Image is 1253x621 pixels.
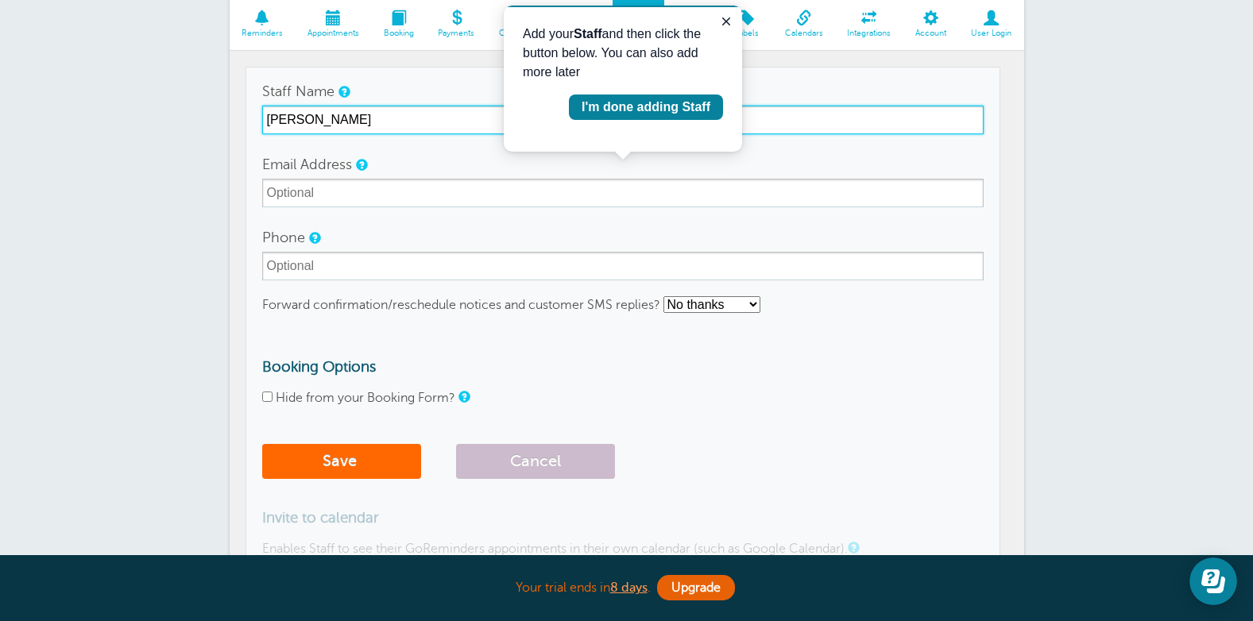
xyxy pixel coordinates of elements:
label: Phone [262,230,305,245]
div: Your trial ends in . [230,571,1024,605]
a: Check the box to hide this staff member from customers using your booking form. [458,391,468,402]
a: Your Staff member will receive an email with instructions. They do not need to login to GoReminde... [848,542,857,553]
a: Upgrade [657,575,735,600]
h3: Booking Options [262,358,984,376]
span: Calendars [780,29,827,38]
span: Account [911,29,951,38]
span: Customers [495,29,546,38]
span: Payments [434,29,479,38]
h3: Invite to calendar [262,509,984,526]
label: Hide from your Booking Form? [276,391,455,405]
button: Cancel [456,444,615,479]
span: Labels [729,29,764,38]
a: To receive SMS replies – see setting below. [309,233,319,243]
a: 8 days [610,580,648,595]
p: Enables Staff to see their GoReminders appointments in their own calendar (such as Google Calendar). [262,542,984,557]
iframe: tooltip [504,6,742,152]
iframe: Resource center [1189,557,1237,605]
span: Booking [379,29,418,38]
span: Appointments [303,29,363,38]
a: Staff Name will be placed in your reminder template if you add the Staff Name tag to your reminde... [338,87,348,97]
a: Customer replies to email reminders will get sent here. [356,160,365,170]
span: User Login [967,29,1016,38]
input: Optional [262,252,984,280]
span: Integrations [843,29,895,38]
label: Staff Name [262,84,335,98]
button: Save [262,444,421,479]
label: Email Address [262,157,352,172]
label: Forward confirmation/reschedule notices and customer SMS replies? [262,298,660,312]
span: Reminders [238,29,288,38]
input: Optional [262,179,984,207]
